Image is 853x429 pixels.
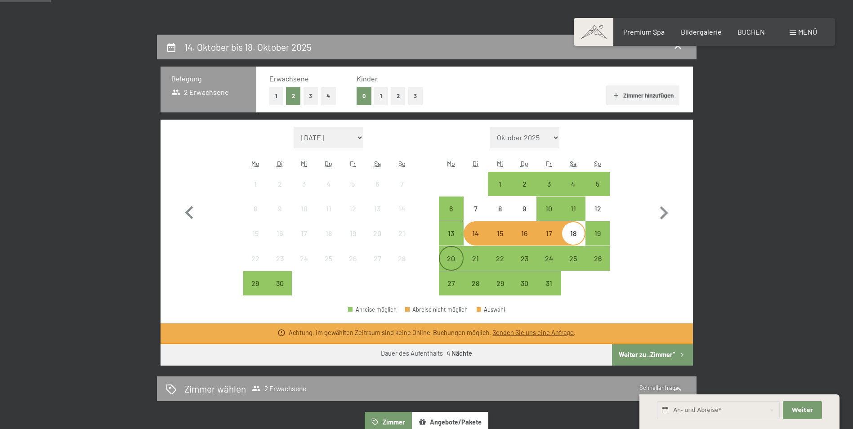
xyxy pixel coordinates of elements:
[623,27,665,36] span: Premium Spa
[293,180,315,203] div: 3
[243,271,268,295] div: Anreise möglich
[317,230,340,252] div: 18
[536,221,561,246] div: Fri Oct 17 2025
[243,271,268,295] div: Mon Sep 29 2025
[639,384,679,391] span: Schnellanfrage
[243,197,268,221] div: Anreise nicht möglich
[268,255,291,277] div: 23
[317,246,341,270] div: Thu Sep 25 2025
[612,344,692,366] button: Weiter zu „Zimmer“
[317,180,340,203] div: 4
[317,255,340,277] div: 25
[537,230,560,252] div: 17
[277,160,283,167] abbr: Dienstag
[317,221,341,246] div: Anreise nicht möglich
[536,197,561,221] div: Anreise möglich
[317,221,341,246] div: Thu Sep 18 2025
[268,180,291,203] div: 2
[342,205,364,228] div: 12
[268,197,292,221] div: Anreise nicht möglich
[681,27,722,36] a: Bildergalerie
[561,221,585,246] div: Sat Oct 18 2025
[464,280,487,302] div: 28
[292,197,316,221] div: Wed Sep 10 2025
[251,160,259,167] abbr: Montag
[512,221,536,246] div: Anreise nicht möglich
[512,246,536,270] div: Anreise möglich
[477,307,505,313] div: Auswahl
[513,255,536,277] div: 23
[473,160,478,167] abbr: Dienstag
[341,197,365,221] div: Fri Sep 12 2025
[171,87,229,97] span: 2 Erwachsene
[585,197,610,221] div: Anreise nicht möglich
[398,160,406,167] abbr: Sonntag
[536,172,561,196] div: Anreise möglich
[268,271,292,295] div: Anreise möglich
[268,221,292,246] div: Anreise nicht möglich
[293,230,315,252] div: 17
[269,74,309,83] span: Erwachsene
[341,172,365,196] div: Anreise nicht möglich
[488,197,512,221] div: Anreise nicht möglich
[447,349,472,357] b: 4 Nächte
[585,172,610,196] div: Anreise möglich
[292,172,316,196] div: Wed Sep 03 2025
[243,172,268,196] div: Anreise nicht möglich
[389,172,414,196] div: Sun Sep 07 2025
[317,172,341,196] div: Thu Sep 04 2025
[464,271,488,295] div: Tue Oct 28 2025
[585,172,610,196] div: Sun Oct 05 2025
[366,205,389,228] div: 13
[536,271,561,295] div: Anreise möglich
[365,221,389,246] div: Anreise nicht möglich
[512,197,536,221] div: Anreise nicht möglich
[513,205,536,228] div: 9
[585,197,610,221] div: Sun Oct 12 2025
[341,246,365,270] div: Anreise nicht möglich
[390,180,413,203] div: 7
[390,255,413,277] div: 28
[586,230,609,252] div: 19
[489,180,511,203] div: 1
[244,205,267,228] div: 8
[798,27,817,36] span: Menü
[304,87,318,105] button: 3
[389,246,414,270] div: Anreise nicht möglich
[488,246,512,270] div: Anreise möglich
[440,280,462,302] div: 27
[464,205,487,228] div: 7
[390,205,413,228] div: 14
[439,271,463,295] div: Anreise möglich
[390,230,413,252] div: 21
[512,172,536,196] div: Thu Oct 02 2025
[562,255,585,277] div: 25
[389,246,414,270] div: Sun Sep 28 2025
[464,221,488,246] div: Tue Oct 14 2025
[341,172,365,196] div: Fri Sep 05 2025
[521,160,528,167] abbr: Donnerstag
[513,230,536,252] div: 16
[243,197,268,221] div: Mon Sep 08 2025
[268,271,292,295] div: Tue Sep 30 2025
[464,221,488,246] div: Anreise nicht möglich
[585,246,610,270] div: Sun Oct 26 2025
[365,197,389,221] div: Sat Sep 13 2025
[366,230,389,252] div: 20
[594,160,601,167] abbr: Sonntag
[512,246,536,270] div: Thu Oct 23 2025
[244,280,267,302] div: 29
[464,246,488,270] div: Anreise möglich
[536,271,561,295] div: Fri Oct 31 2025
[365,246,389,270] div: Sat Sep 27 2025
[268,230,291,252] div: 16
[244,255,267,277] div: 22
[562,205,585,228] div: 11
[243,221,268,246] div: Anreise nicht möglich
[606,85,679,105] button: Zimmer hinzufügen
[317,197,341,221] div: Anreise nicht möglich
[366,255,389,277] div: 27
[546,160,552,167] abbr: Freitag
[252,384,306,393] span: 2 Erwachsene
[513,180,536,203] div: 2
